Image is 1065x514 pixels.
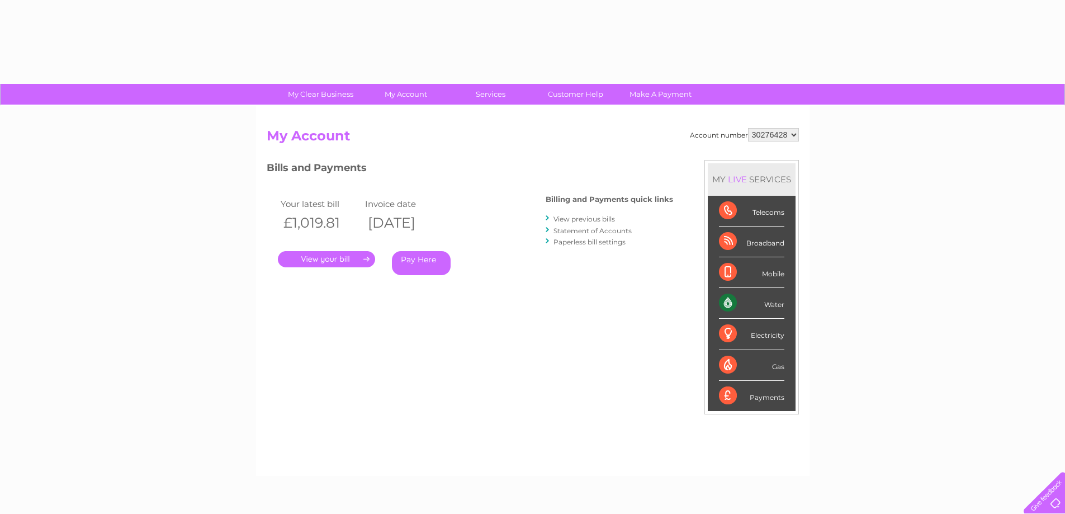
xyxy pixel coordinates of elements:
a: Make A Payment [614,84,707,105]
div: Water [719,288,784,319]
div: Gas [719,350,784,381]
div: Payments [719,381,784,411]
a: . [278,251,375,267]
a: My Account [359,84,452,105]
a: Services [444,84,537,105]
h2: My Account [267,128,799,149]
a: Pay Here [392,251,451,275]
a: Paperless bill settings [553,238,626,246]
div: Electricity [719,319,784,350]
th: [DATE] [362,211,447,234]
div: MY SERVICES [708,163,796,195]
a: My Clear Business [274,84,367,105]
div: Broadband [719,227,784,257]
div: LIVE [726,174,749,185]
td: Invoice date [362,196,447,211]
td: Your latest bill [278,196,362,211]
div: Telecoms [719,196,784,227]
a: Statement of Accounts [553,227,632,235]
a: Customer Help [529,84,622,105]
h4: Billing and Payments quick links [546,195,673,204]
th: £1,019.81 [278,211,362,234]
a: View previous bills [553,215,615,223]
div: Mobile [719,257,784,288]
div: Account number [690,128,799,142]
h3: Bills and Payments [267,160,673,180]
